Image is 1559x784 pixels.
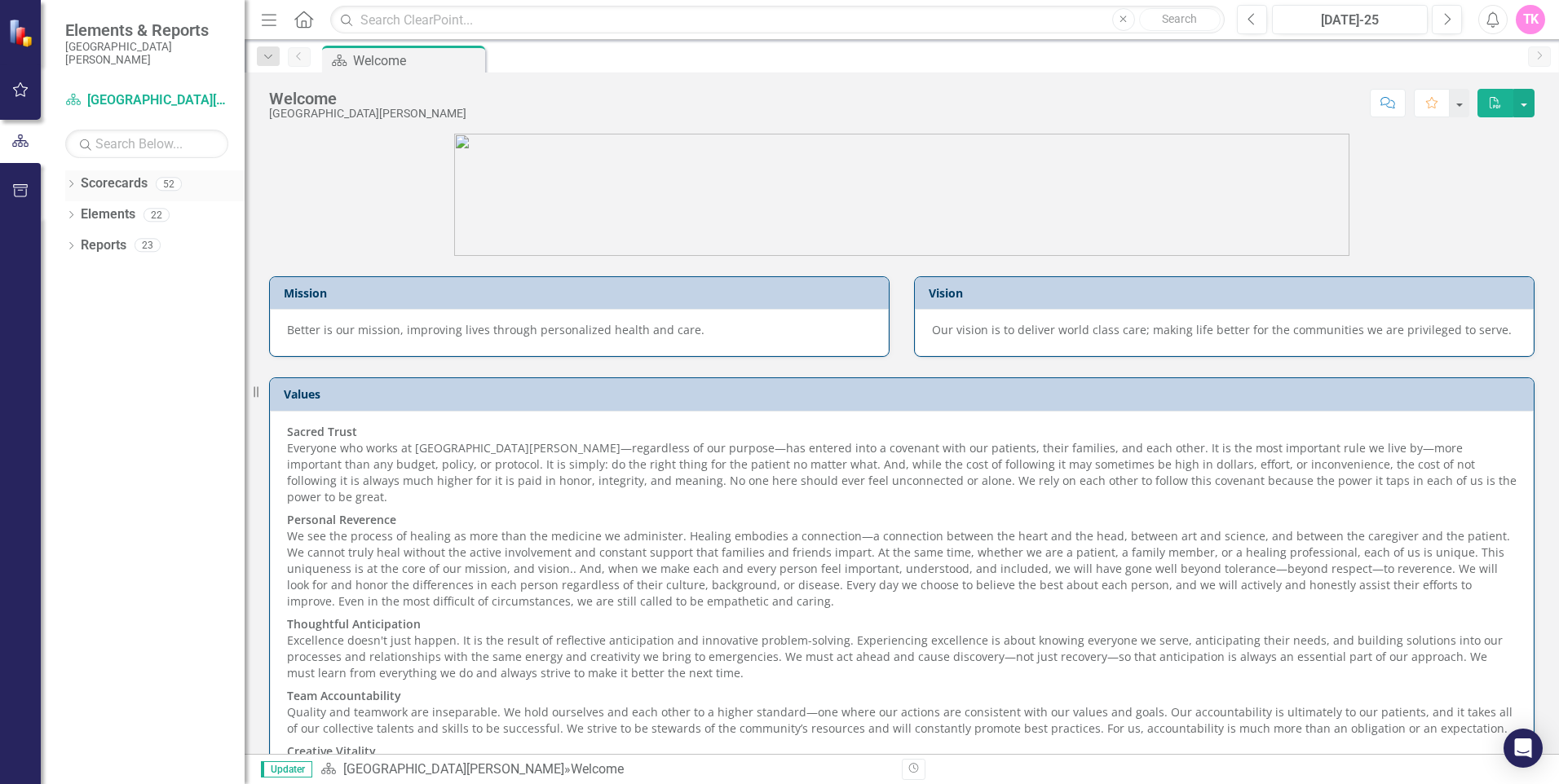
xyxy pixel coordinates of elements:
h3: Mission [284,287,881,299]
div: 23 [135,239,161,253]
p: Our vision is to deliver world class care; making life better for the communities we are privileg... [932,322,1517,338]
button: Search [1139,8,1221,31]
div: [GEOGRAPHIC_DATA][PERSON_NAME] [269,108,466,120]
p: Excellence doesn't just happen. It is the result of reflective anticipation and innovative proble... [287,613,1517,685]
div: » [320,760,890,779]
strong: Creative Vitality [287,743,376,759]
h3: Values [284,388,1526,400]
div: Welcome [269,90,466,108]
a: [GEOGRAPHIC_DATA][PERSON_NAME] [65,91,228,110]
strong: Personal Reverence [287,512,396,527]
div: Open Intercom Messenger [1504,729,1543,768]
div: Welcome [571,761,624,777]
div: 52 [156,177,182,191]
span: Elements & Reports [65,20,228,40]
a: Elements [81,205,135,224]
div: 22 [144,208,170,222]
img: ClearPoint Strategy [8,19,37,47]
span: Search [1162,12,1197,25]
h3: Vision [929,287,1526,299]
img: SJRMC%20new%20logo%203.jpg [454,134,1349,256]
button: TK [1516,5,1545,34]
input: Search Below... [65,130,228,158]
input: Search ClearPoint... [330,6,1225,34]
div: Welcome [353,51,481,71]
p: Everyone who works at [GEOGRAPHIC_DATA][PERSON_NAME]—regardless of our purpose—has entered into a... [287,424,1517,509]
small: [GEOGRAPHIC_DATA][PERSON_NAME] [65,40,228,67]
a: [GEOGRAPHIC_DATA][PERSON_NAME] [343,761,564,777]
p: Better is our mission, improving lives through personalized health and care. [287,322,872,338]
button: [DATE]-25 [1272,5,1428,34]
strong: Thoughtful Anticipation [287,616,421,632]
a: Scorecards [81,174,148,193]
div: [DATE]-25 [1278,11,1422,30]
a: Reports [81,236,126,255]
strong: Team Accountability [287,688,401,703]
strong: Sacred Trust [287,424,357,439]
p: Quality and teamwork are inseparable. We hold ourselves and each other to a higher standard—one w... [287,685,1517,740]
p: We see the process of healing as more than the medicine we administer. Healing embodies a connect... [287,509,1517,613]
span: Updater [261,761,312,777]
